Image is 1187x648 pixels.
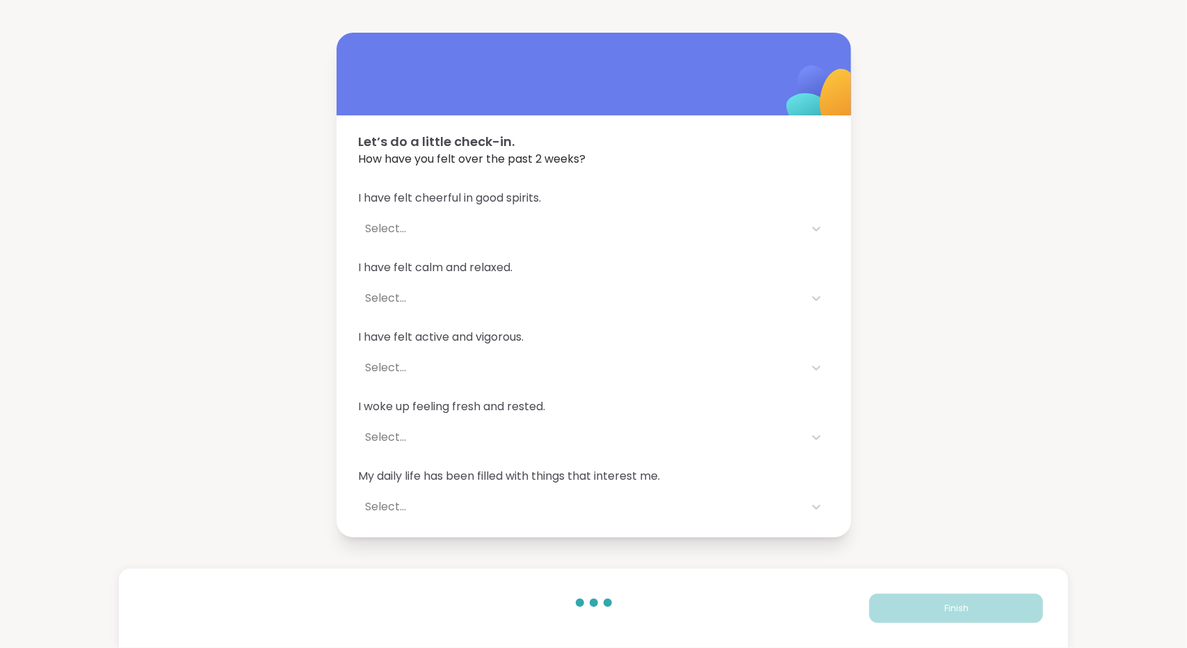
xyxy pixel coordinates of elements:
span: I woke up feeling fresh and rested. [359,398,829,415]
span: I have felt active and vigorous. [359,329,829,346]
div: Select... [366,220,797,237]
span: I have felt calm and relaxed. [359,259,829,276]
span: Let’s do a little check-in. [359,132,829,151]
span: How have you felt over the past 2 weeks? [359,151,829,168]
div: Select... [366,290,797,307]
div: Select... [366,359,797,376]
img: ShareWell Logomark [754,29,892,168]
span: My daily life has been filled with things that interest me. [359,468,829,485]
span: Finish [944,602,969,615]
span: I have felt cheerful in good spirits. [359,190,829,206]
div: Select... [366,499,797,515]
button: Finish [869,594,1043,623]
div: Select... [366,429,797,446]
